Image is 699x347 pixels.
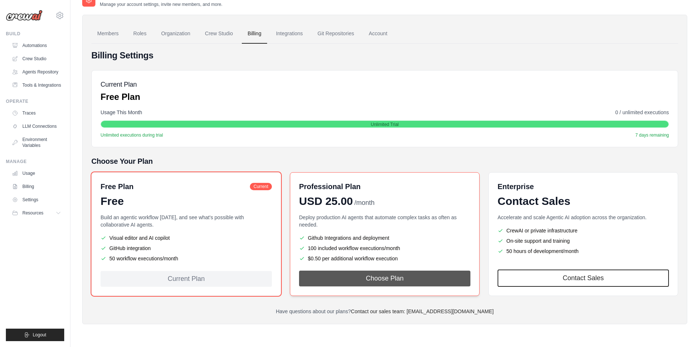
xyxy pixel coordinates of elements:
iframe: Chat Widget [662,312,699,347]
p: Have questions about our plans? [91,308,678,315]
a: Usage [9,167,64,179]
a: Roles [127,24,152,44]
img: Logo [6,10,43,21]
h5: Current Plan [101,79,140,90]
p: Manage your account settings, invite new members, and more. [100,1,222,7]
a: Members [91,24,124,44]
li: CrewAI or private infrastructure [498,227,669,234]
div: Free [101,195,272,208]
a: Contact Sales [498,270,669,287]
span: 0 / unlimited executions [615,109,669,116]
span: Current [250,183,272,190]
h4: Billing Settings [91,50,678,61]
h6: Enterprise [498,181,669,192]
a: Settings [9,194,64,206]
a: LLM Connections [9,120,64,132]
span: /month [354,198,375,208]
a: Crew Studio [199,24,239,44]
a: Tools & Integrations [9,79,64,91]
p: Build an agentic workflow [DATE], and see what's possible with collaborative AI agents. [101,214,272,228]
p: Deploy production AI agents that automate complex tasks as often as needed. [299,214,470,228]
li: 100 included workflow executions/month [299,245,470,252]
a: Organization [155,24,196,44]
button: Choose Plan [299,271,470,286]
li: On-site support and training [498,237,669,245]
li: GitHub integration [101,245,272,252]
a: Git Repositories [312,24,360,44]
button: Logout [6,329,64,341]
a: Environment Variables [9,134,64,151]
button: Resources [9,207,64,219]
p: Free Plan [101,91,140,103]
span: Unlimited executions during trial [101,132,163,138]
a: Crew Studio [9,53,64,65]
div: Build [6,31,64,37]
span: Unlimited Trial [371,122,398,127]
h6: Free Plan [101,181,134,192]
span: Logout [33,332,46,338]
span: Resources [22,210,43,216]
h6: Professional Plan [299,181,361,192]
li: $0.50 per additional workflow execution [299,255,470,262]
a: Account [363,24,393,44]
span: 7 days remaining [636,132,669,138]
div: Operate [6,98,64,104]
div: Contact Sales [498,195,669,208]
div: Manage [6,159,64,165]
a: Billing [9,181,64,192]
a: Traces [9,107,64,119]
a: Billing [242,24,267,44]
span: Usage This Month [101,109,142,116]
li: Github Integrations and deployment [299,234,470,242]
a: Agents Repository [9,66,64,78]
li: Visual editor and AI copilot [101,234,272,242]
a: Contact our sales team: [EMAIL_ADDRESS][DOMAIN_NAME] [351,308,494,314]
p: Accelerate and scale Agentic AI adoption across the organization. [498,214,669,221]
a: Integrations [270,24,309,44]
li: 50 hours of development/month [498,247,669,255]
span: USD 25.00 [299,195,353,208]
a: Automations [9,40,64,51]
div: Current Plan [101,271,272,287]
li: 50 workflow executions/month [101,255,272,262]
h5: Choose Your Plan [91,156,678,166]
